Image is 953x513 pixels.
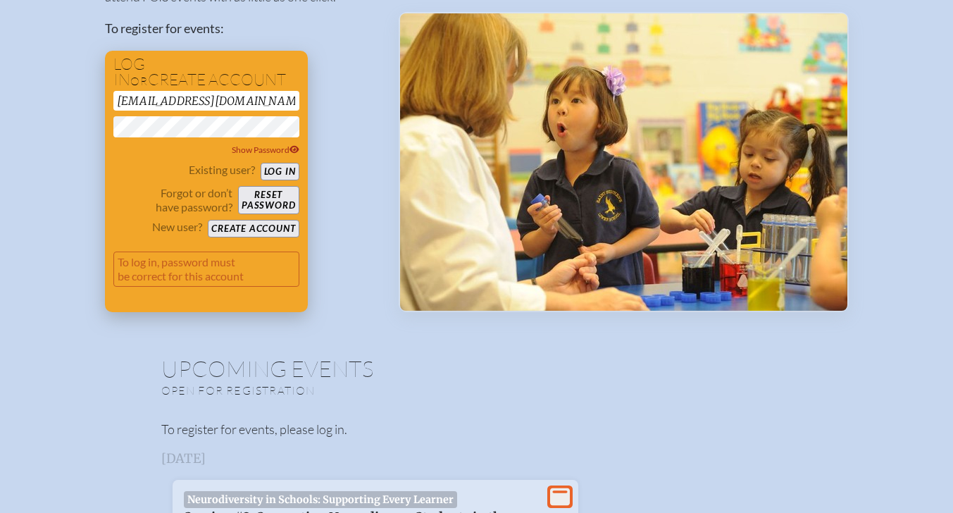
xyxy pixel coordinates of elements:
button: Create account [208,220,299,237]
img: Events [400,13,847,311]
p: Open for registration [161,383,533,397]
p: To register for events, please log in. [161,420,792,439]
h1: Log in create account [113,56,299,88]
h1: Upcoming Events [161,357,792,380]
span: or [130,74,148,88]
span: Neurodiversity in Schools: Supporting Every Learner [184,491,458,508]
h3: [DATE] [161,452,792,466]
p: New user? [152,220,202,234]
button: Resetpassword [238,186,299,214]
p: To log in, password must be correct for this account [113,252,299,287]
p: To register for events: [105,19,376,38]
input: Email [113,91,299,111]
span: Show Password [232,144,299,155]
p: Forgot or don’t have password? [113,186,233,214]
p: Existing user? [189,163,255,177]
button: Log in [261,163,299,180]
